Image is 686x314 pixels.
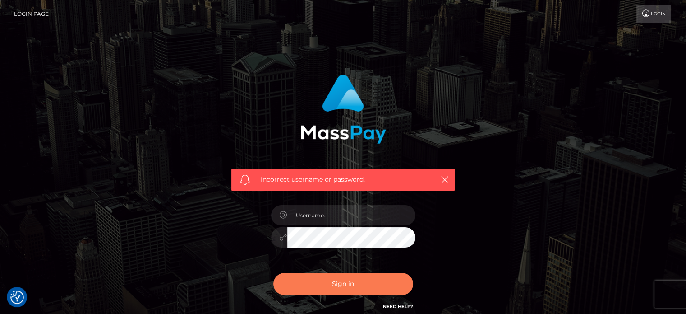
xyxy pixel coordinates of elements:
input: Username... [287,205,415,225]
a: Need Help? [383,304,413,309]
button: Consent Preferences [10,291,24,304]
img: MassPay Login [300,75,386,144]
img: Revisit consent button [10,291,24,304]
a: Login [636,5,671,23]
span: Incorrect username or password. [261,175,425,184]
button: Sign in [273,273,413,295]
a: Login Page [14,5,49,23]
